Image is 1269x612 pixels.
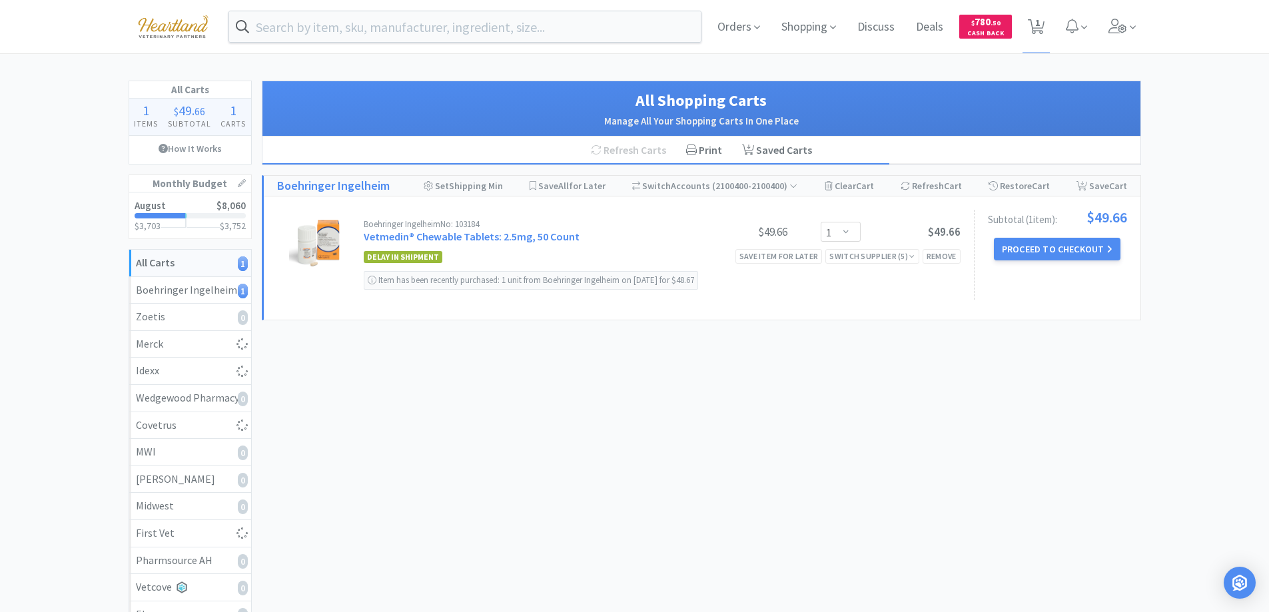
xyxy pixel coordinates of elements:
[136,579,244,596] div: Vetcove
[238,310,248,325] i: 0
[238,499,248,514] i: 0
[216,117,251,130] h4: Carts
[136,282,244,299] div: Boehringer Ingelheim
[195,105,205,118] span: 66
[994,238,1120,260] button: Proceed to Checkout
[825,176,874,196] div: Clear
[277,176,390,196] a: Boehringer Ingelheim
[1032,180,1050,192] span: Cart
[129,358,251,385] a: Idexx
[988,210,1127,224] div: Subtotal ( 1 item ):
[435,180,449,192] span: Set
[710,180,797,192] span: ( 2100400-2100400 )
[136,362,244,380] div: Idexx
[230,102,236,119] span: 1
[276,113,1127,129] h2: Manage All Your Shopping Carts In One Place
[129,412,251,440] a: Covetrus
[923,249,961,263] div: Remove
[238,392,248,406] i: 0
[129,520,251,547] a: First Vet
[129,175,251,192] h1: Monthly Budget
[676,137,732,164] div: Print
[852,21,900,33] a: Discuss
[129,493,251,520] a: Midwest0
[1109,180,1127,192] span: Cart
[136,256,175,269] strong: All Carts
[136,471,244,488] div: [PERSON_NAME]
[732,137,822,164] a: Saved Carts
[829,250,915,262] div: Switch Supplier ( 5 )
[959,9,1012,45] a: $780.50Cash Back
[135,200,166,210] h2: August
[129,466,251,493] a: [PERSON_NAME]0
[911,21,949,33] a: Deals
[944,180,962,192] span: Cart
[971,15,1001,28] span: 780
[129,8,218,45] img: cad7bdf275c640399d9c6e0c56f98fd2_10.png
[224,220,246,232] span: 3,752
[364,271,698,290] div: Item has been recently purchased: 1 unit from Boehringer Ingelheim on [DATE] for $48.67
[687,224,787,240] div: $49.66
[558,180,569,192] span: All
[735,249,823,263] div: Save item for later
[136,552,244,569] div: Pharmsource AH
[129,277,251,304] a: Boehringer Ingelheim1
[220,221,246,230] h3: $
[129,547,251,575] a: Pharmsource AH0
[581,137,676,164] div: Refresh Carts
[129,81,251,99] h1: All Carts
[967,30,1004,39] span: Cash Back
[289,220,348,266] img: 799ada668e15442aa7f36cc2137da200_352925.png
[991,19,1001,27] span: . 50
[901,176,962,196] div: Refresh
[174,105,179,118] span: $
[238,554,248,569] i: 0
[129,304,251,331] a: Zoetis0
[238,446,248,460] i: 0
[163,117,216,130] h4: Subtotal
[135,220,161,232] span: $3,703
[136,336,244,353] div: Merck
[136,417,244,434] div: Covetrus
[856,180,874,192] span: Cart
[143,102,149,119] span: 1
[179,102,192,119] span: 49
[129,574,251,601] a: Vetcove0
[136,497,244,515] div: Midwest
[1076,176,1127,196] div: Save
[129,117,163,130] h4: Items
[229,11,701,42] input: Search by item, sku, manufacturer, ingredient, size...
[928,224,961,239] span: $49.66
[238,473,248,487] i: 0
[136,444,244,461] div: MWI
[129,439,251,466] a: MWI0
[364,230,580,243] a: Vetmedin® Chewable Tablets: 2.5mg, 50 Count
[989,176,1050,196] div: Restore
[129,385,251,412] a: Wedgewood Pharmacy0
[136,525,244,542] div: First Vet
[642,180,671,192] span: Switch
[538,180,606,192] span: Save for Later
[1023,23,1050,35] a: 1
[238,256,248,271] i: 1
[136,390,244,407] div: Wedgewood Pharmacy
[1224,567,1256,599] div: Open Intercom Messenger
[238,284,248,298] i: 1
[129,250,251,277] a: All Carts1
[632,176,798,196] div: Accounts
[238,581,248,595] i: 0
[129,331,251,358] a: Merck
[1086,210,1127,224] span: $49.66
[971,19,975,27] span: $
[129,136,251,161] a: How It Works
[364,220,687,228] div: Boehringer Ingelheim No: 103184
[129,192,251,238] a: August$8,060$3,703$3,752
[216,199,246,212] span: $8,060
[276,88,1127,113] h1: All Shopping Carts
[424,176,503,196] div: Shipping Min
[136,308,244,326] div: Zoetis
[163,104,216,117] div: .
[364,251,442,263] span: Delay in Shipment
